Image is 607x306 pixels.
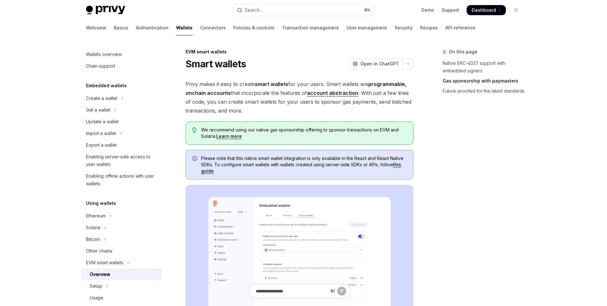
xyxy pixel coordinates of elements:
[81,234,162,245] button: Toggle Bitcoin section
[81,257,162,268] button: Toggle EVM smart wallets section
[86,172,158,187] div: Enabling offline actions with user wallets
[81,116,162,127] a: Update a wallet
[420,20,438,35] a: Recipes
[86,130,116,137] div: Import a wallet
[86,106,110,114] div: Get a wallet
[81,170,162,189] a: Enabling offline actions with user wallets
[186,49,414,55] div: EVM smart wallets
[233,4,374,16] button: Open search
[364,8,371,13] span: ⌘ K
[511,5,521,15] button: Toggle dark mode
[442,7,459,13] a: Support
[449,48,477,56] span: On this page
[200,20,226,35] a: Connectors
[90,271,110,278] div: Overview
[349,58,403,69] button: Open in ChatGPT
[445,20,475,35] a: API reference
[86,118,119,125] div: Update a wallet
[192,156,199,162] svg: Info
[346,20,387,35] a: User management
[472,7,496,13] span: Dashboard
[443,86,526,96] a: Future-proofed for the latest standards
[86,153,158,168] div: Enabling server-side access to user wallets
[86,247,112,255] div: Other chains
[86,224,100,231] div: Solana
[307,90,358,96] a: account abstraction
[90,282,102,290] div: Setup
[467,5,506,15] a: Dashboard
[81,292,162,303] a: Usage
[81,280,162,292] button: Toggle Setup section
[201,155,407,174] span: Please note that this native smart wallet integration is only available in the React and React Na...
[114,20,128,35] a: Basics
[201,127,407,139] span: We recommend using our native gas sponsorship offering to sponsor transactions on EVM and Solana.
[86,20,106,35] a: Welcome
[233,20,274,35] a: Policies & controls
[81,222,162,233] button: Toggle Solana section
[81,60,162,72] a: Chain support
[81,245,162,257] a: Other chains
[186,58,246,70] h1: Smart wallets
[86,199,116,207] h5: Using wallets
[443,76,526,86] a: Gas sponsorship with paymasters
[81,49,162,60] a: Wallets overview
[81,128,162,139] button: Toggle Import a wallet section
[86,62,115,70] div: Chain support
[395,20,413,35] a: Security
[337,287,346,296] button: Send message
[282,20,339,35] a: Transaction management
[136,20,169,35] a: Authentication
[443,58,526,76] a: Native ERC-4337 support with embedded signers
[81,210,162,222] button: Toggle Ethereum section
[255,81,288,87] strong: smart wallets
[86,141,117,149] div: Export a wallet
[86,95,117,102] div: Create a wallet
[81,93,162,104] button: Toggle Create a wallet section
[245,6,262,14] div: Search...
[256,284,328,298] input: Ask a question...
[86,236,100,243] div: Bitcoin
[216,133,242,139] a: Learn more
[90,294,103,302] div: Usage
[81,151,162,170] a: Enabling server-side access to user wallets
[81,104,162,116] button: Toggle Get a wallet section
[192,127,197,133] svg: Tip
[86,259,123,266] div: EVM smart wallets
[360,61,399,67] span: Open in ChatGPT
[81,269,162,280] a: Overview
[176,20,193,35] a: Wallets
[81,139,162,151] a: Export a wallet
[186,80,414,115] span: Privy makes it easy to create for your users. Smart wallets are that incorporate the features of ...
[86,212,106,220] div: Ethereum
[86,51,122,58] div: Wallets overview
[86,82,127,89] h5: Embedded wallets
[421,7,434,13] a: Demo
[86,6,125,15] img: light logo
